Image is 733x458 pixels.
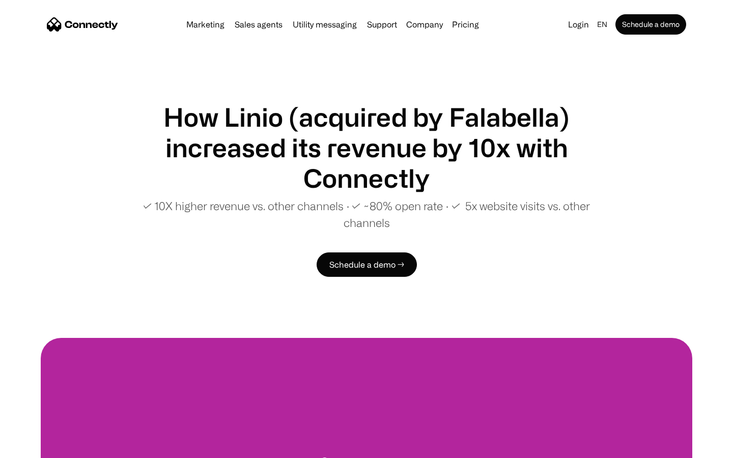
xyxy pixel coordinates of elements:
[20,440,61,454] ul: Language list
[122,102,611,193] h1: How Linio (acquired by Falabella) increased its revenue by 10x with Connectly
[317,252,417,277] a: Schedule a demo →
[448,20,483,28] a: Pricing
[406,17,443,32] div: Company
[289,20,361,28] a: Utility messaging
[363,20,401,28] a: Support
[564,17,593,32] a: Login
[10,439,61,454] aside: Language selected: English
[593,17,613,32] div: en
[403,17,446,32] div: Company
[47,17,118,32] a: home
[122,197,611,231] p: ✓ 10X higher revenue vs. other channels ∙ ✓ ~80% open rate ∙ ✓ 5x website visits vs. other channels
[182,20,229,28] a: Marketing
[231,20,287,28] a: Sales agents
[615,14,686,35] a: Schedule a demo
[597,17,607,32] div: en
